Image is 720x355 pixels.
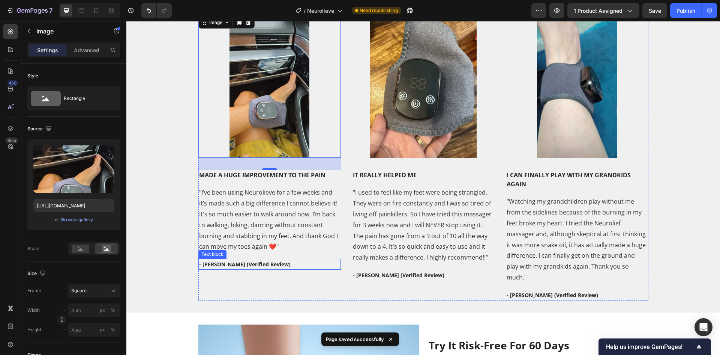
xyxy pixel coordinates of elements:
[111,326,115,333] div: %
[27,245,39,252] div: Scale
[27,307,40,314] label: Width
[49,6,52,15] p: 7
[108,306,117,315] button: px
[226,166,367,242] p: "I used to feel like my feet were being strangled. They were on fire constantly and I was so tire...
[68,323,120,337] input: px%
[100,326,105,333] div: px
[670,3,702,18] button: Publish
[380,150,521,168] p: I CAN FINALLY PLAY WITH MY GRANDKIDS AGAIN
[567,3,639,18] button: 1 product assigned
[7,80,18,86] div: 450
[27,73,38,79] div: Style
[108,325,117,334] button: px
[379,269,522,279] div: Rich Text Editor. Editing area: main
[111,307,115,314] div: %
[71,287,87,294] span: Square
[100,307,105,314] div: px
[380,270,472,278] strong: - [PERSON_NAME] (Verified Review)
[27,269,47,279] div: Size
[676,7,695,15] div: Publish
[606,342,703,351] button: Show survey - Help us improve GemPages!
[55,215,59,224] span: or
[126,21,720,355] iframe: Design area
[33,199,114,212] input: https://example.com/image.jpg
[3,3,56,18] button: 7
[606,343,694,350] span: Help us improve GemPages!
[74,46,99,54] p: Advanced
[73,150,214,159] p: MADE A HUGE IMPROVEMENT TO THE PAIN
[27,287,41,294] label: Frame
[226,165,368,243] div: Rich Text Editor. Editing area: main
[72,165,214,232] div: Rich Text Editor. Editing area: main
[694,318,712,336] div: Open Intercom Messenger
[27,124,53,134] div: Source
[6,137,18,144] div: Beta
[73,230,99,237] div: Text block
[37,46,58,54] p: Settings
[301,317,522,332] h2: Try It Risk-Free For 60 Days
[33,145,114,193] img: preview-image
[68,284,120,298] button: Square
[304,7,306,15] span: /
[141,3,172,18] div: Undo/Redo
[360,7,398,14] span: Need republishing
[73,240,164,247] strong: - [PERSON_NAME] (Verified Review)
[61,216,93,224] button: Browse gallery
[226,150,367,159] p: IT REALLY HELPED ME
[379,174,522,262] div: Rich Text Editor. Editing area: main
[307,7,334,15] span: Neurolieve
[326,335,384,343] p: Page saved successfully
[64,90,109,107] div: Rectangle
[27,326,41,333] label: Height
[72,238,214,249] div: Rich Text Editor. Editing area: main
[642,3,667,18] button: Save
[73,166,214,231] p: "I’ve been using Neurolieve for a few weeks and it’s made such a big difference I cannot believe ...
[98,306,107,315] button: %
[574,7,622,15] span: 1 product assigned
[68,304,120,317] input: px%
[649,8,661,14] span: Save
[36,27,100,36] p: Image
[226,251,318,258] strong: - [PERSON_NAME] (Verified Review)
[98,325,107,334] button: %
[380,175,521,261] p: "Watching my grandchildren play without me from the sidelines because of the burning in my feet b...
